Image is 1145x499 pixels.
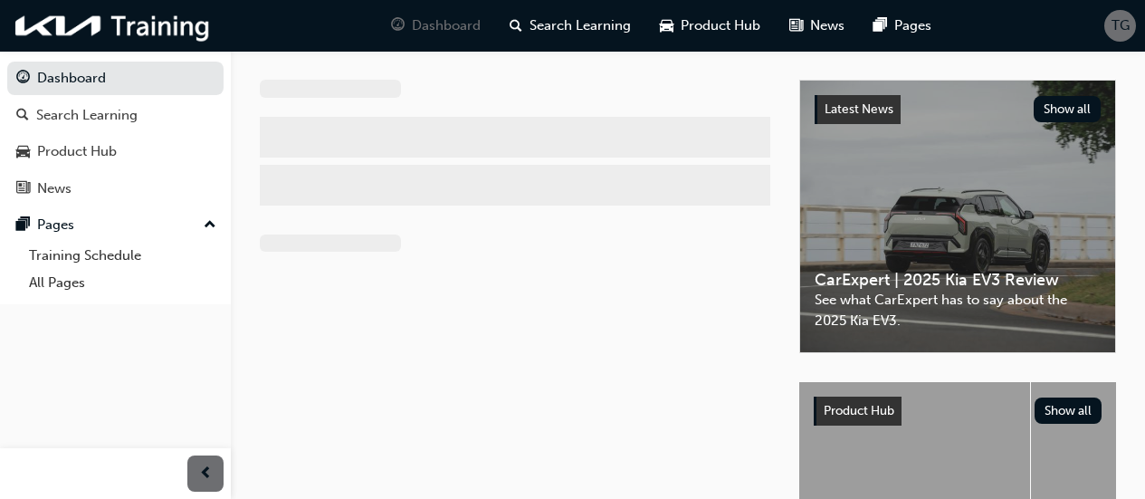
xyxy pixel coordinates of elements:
div: Search Learning [36,105,138,126]
a: News [7,172,224,206]
span: Pages [894,15,931,36]
span: car-icon [660,14,673,37]
span: News [810,15,844,36]
span: Search Learning [530,15,631,36]
span: Latest News [825,101,893,117]
button: DashboardSearch LearningProduct HubNews [7,58,224,208]
span: car-icon [16,144,30,160]
div: News [37,178,72,199]
span: pages-icon [16,217,30,234]
a: guage-iconDashboard [377,7,495,44]
span: guage-icon [16,71,30,87]
a: All Pages [22,269,224,297]
div: Pages [37,215,74,235]
span: news-icon [789,14,803,37]
span: TG [1112,15,1130,36]
button: TG [1104,10,1136,42]
span: Product Hub [824,403,894,418]
button: Pages [7,208,224,242]
span: prev-icon [199,463,213,485]
a: Search Learning [7,99,224,132]
img: kia-training [9,7,217,44]
a: search-iconSearch Learning [495,7,645,44]
a: Product Hub [7,135,224,168]
a: Product HubShow all [814,397,1102,426]
span: news-icon [16,181,30,197]
span: See what CarExpert has to say about the 2025 Kia EV3. [815,290,1101,331]
a: Latest NewsShow allCarExpert | 2025 Kia EV3 ReviewSee what CarExpert has to say about the 2025 Ki... [799,80,1116,353]
a: Training Schedule [22,242,224,270]
span: CarExpert | 2025 Kia EV3 Review [815,270,1101,291]
a: Dashboard [7,62,224,95]
span: guage-icon [391,14,405,37]
div: Product Hub [37,141,117,162]
a: Latest NewsShow all [815,95,1101,124]
span: search-icon [16,108,29,124]
span: Dashboard [412,15,481,36]
span: pages-icon [873,14,887,37]
a: car-iconProduct Hub [645,7,775,44]
a: news-iconNews [775,7,859,44]
span: Product Hub [681,15,760,36]
a: pages-iconPages [859,7,946,44]
span: search-icon [510,14,522,37]
button: Show all [1034,96,1102,122]
span: up-icon [204,214,216,237]
button: Show all [1035,398,1102,424]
